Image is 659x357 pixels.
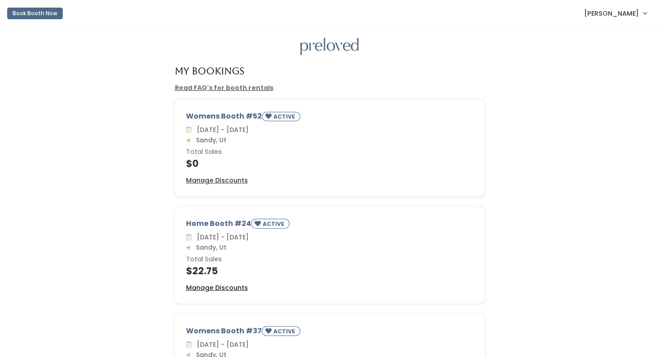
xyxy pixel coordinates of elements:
div: Womens Booth #37 [186,326,473,340]
span: [PERSON_NAME] [584,8,639,18]
h4: My Bookings [175,66,244,76]
h6: Total Sales [186,256,473,263]
a: Manage Discounts [186,283,248,293]
span: Sandy, Ut [192,136,226,144]
img: preloved logo [300,38,359,55]
span: [DATE] - [DATE] [193,125,249,134]
span: Sandy, Ut [192,243,226,252]
div: Womens Booth #52 [186,111,473,125]
h4: $0 [186,158,473,169]
small: ACTIVE [263,220,286,228]
span: [DATE] - [DATE] [193,340,249,349]
h4: $22.75 [186,266,473,276]
small: ACTIVE [273,113,297,120]
div: Home Booth #24 [186,218,473,232]
span: [DATE] - [DATE] [193,233,249,242]
small: ACTIVE [273,327,297,335]
a: [PERSON_NAME] [575,4,655,23]
a: Manage Discounts [186,176,248,185]
a: Read FAQ's for booth rentals [175,83,273,92]
button: Book Booth Now [7,8,63,19]
h6: Total Sales [186,149,473,156]
a: Book Booth Now [7,4,63,23]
